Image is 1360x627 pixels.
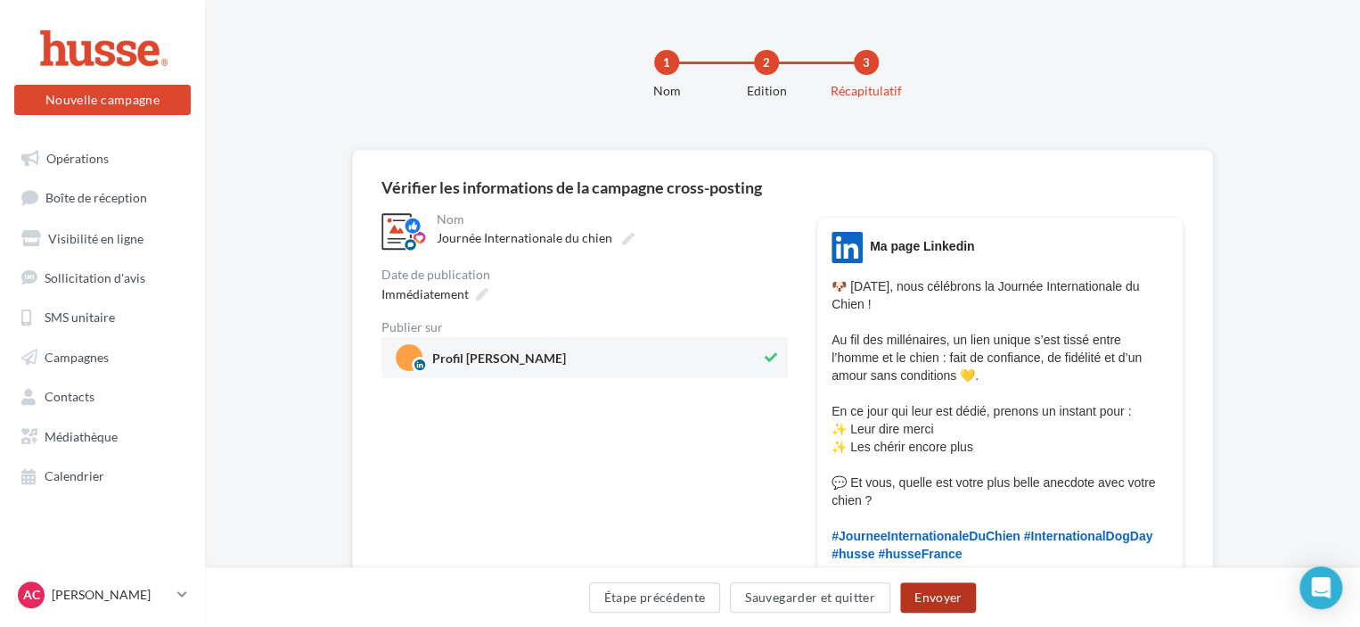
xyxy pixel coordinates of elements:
a: Boîte de réception [11,180,194,213]
a: Calendrier [11,458,194,491]
p: [PERSON_NAME] [52,586,170,604]
span: Calendrier [45,468,104,483]
span: Contacts [45,389,94,404]
div: Récapitulatif [809,82,923,100]
div: Open Intercom Messenger [1299,566,1342,609]
a: Médiathèque [11,419,194,451]
button: Sauvegarder et quitter [730,582,890,613]
span: #husse [832,547,874,561]
a: Visibilité en ligne [11,221,194,253]
a: Opérations [11,141,194,173]
div: 2 [754,50,779,75]
span: AC [23,586,40,604]
span: Opérations [46,150,109,165]
button: Étape précédente [589,582,721,613]
p: 🐶 [DATE], nous célébrons la Journée Internationale du Chien ! Au fil des millénaires, un lien uni... [832,277,1168,563]
a: SMS unitaire [11,300,194,332]
span: Profil [PERSON_NAME] [432,352,566,372]
div: Date de publication [381,268,788,281]
a: AC [PERSON_NAME] [14,578,191,612]
span: Visibilité en ligne [48,230,143,245]
div: 1 [654,50,679,75]
span: Sollicitation d'avis [45,269,145,285]
span: Campagnes [45,349,109,364]
a: Sollicitation d'avis [11,260,194,293]
div: Vérifier les informations de la campagne cross-posting [381,179,762,195]
div: Edition [709,82,823,100]
span: #husseFrance [878,547,962,561]
a: Campagnes [11,340,194,372]
div: Publier sur [381,321,788,334]
span: Immédiatement [381,286,469,301]
div: Ma page Linkedin [870,237,974,255]
span: Journée Internationale du chien [437,230,612,245]
button: Envoyer [900,582,976,613]
div: Nom [437,213,784,226]
span: Médiathèque [45,428,118,443]
span: #JourneeInternationaleDuChien [832,529,1020,543]
div: 3 [854,50,879,75]
a: Contacts [11,379,194,411]
span: SMS unitaire [45,309,115,325]
span: #InternationalDogDay [1023,529,1152,543]
div: Nom [610,82,724,100]
span: Boîte de réception [45,190,147,205]
button: Nouvelle campagne [14,85,191,115]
